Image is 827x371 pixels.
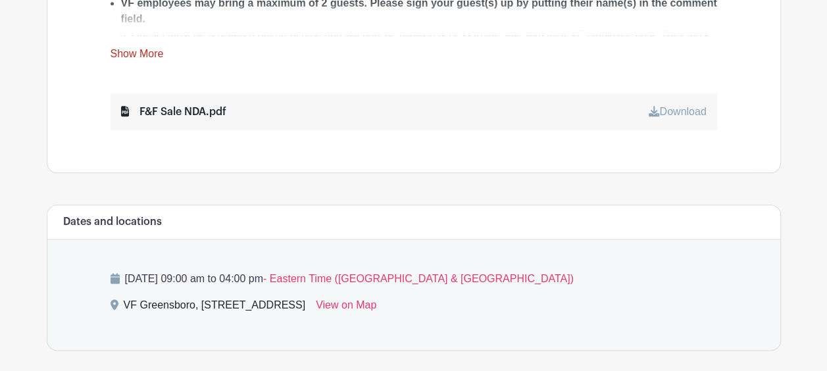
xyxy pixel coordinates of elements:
[263,273,574,284] span: - Eastern Time ([GEOGRAPHIC_DATA] & [GEOGRAPHIC_DATA])
[111,271,717,287] p: [DATE] 09:00 am to 04:00 pm
[124,297,306,318] div: VF Greensboro, [STREET_ADDRESS]
[132,27,717,59] li: Guests must be registered ahead of time and will only be allowed access to the sale with their VF...
[649,106,706,117] a: Download
[111,48,164,64] a: Show More
[316,297,376,318] a: View on Map
[63,216,162,228] h6: Dates and locations
[121,104,226,120] div: F&F Sale NDA.pdf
